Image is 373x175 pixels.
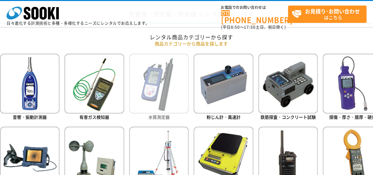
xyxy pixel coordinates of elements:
[305,7,360,15] strong: お見積り･お問い合わせ
[258,54,318,113] img: 鉄筋探査・コンクリート試験
[129,54,189,121] a: 水質測定器
[221,24,286,30] span: (平日 ～ 土日、祝日除く)
[288,6,366,23] a: お見積り･お問い合わせはこちら
[148,114,170,120] span: 水質測定器
[292,6,366,22] span: はこちら
[221,6,288,9] span: お電話でのお問い合わせは
[244,24,256,30] span: 17:30
[64,54,124,113] img: 有害ガス検知器
[194,54,253,121] a: 粉じん計・風速計
[129,54,189,113] img: 水質測定器
[231,24,240,30] span: 8:50
[258,54,318,121] a: 鉄筋探査・コンクリート試験
[221,10,288,24] a: [PHONE_NUMBER]
[7,21,150,25] p: 日々進化する計測技術と多種・多様化するニーズにレンタルでお応えします。
[64,54,124,121] a: 有害ガス検知器
[13,114,47,120] span: 音響・振動計測器
[261,114,316,120] span: 鉄筋探査・コンクリート試験
[207,114,241,120] span: 粉じん計・風速計
[79,114,109,120] span: 有害ガス検知器
[194,54,253,113] img: 粉じん計・風速計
